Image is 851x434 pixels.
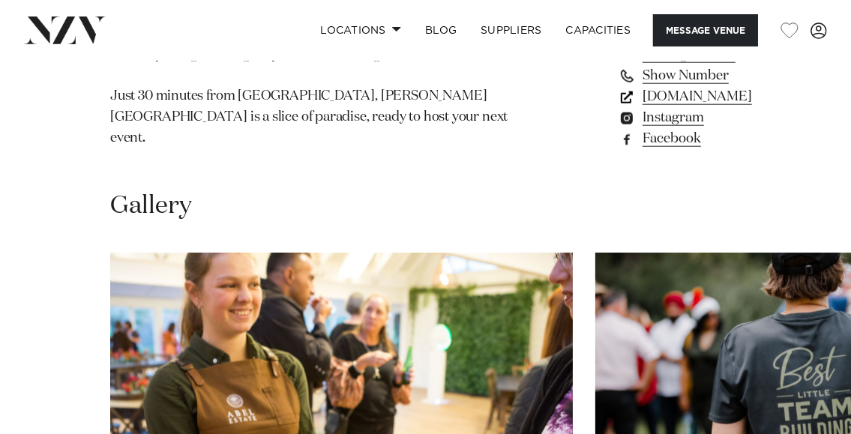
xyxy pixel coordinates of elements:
[24,16,106,43] img: nzv-logo.png
[413,14,469,46] a: BLOG
[469,14,553,46] a: SUPPLIERS
[308,14,413,46] a: Locations
[653,14,758,46] button: Message Venue
[618,128,752,149] a: Facebook
[110,190,192,223] h2: Gallery
[618,107,752,128] a: Instagram
[618,86,752,107] a: [DOMAIN_NAME]
[618,65,752,86] a: Show Number
[554,14,643,46] a: Capacities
